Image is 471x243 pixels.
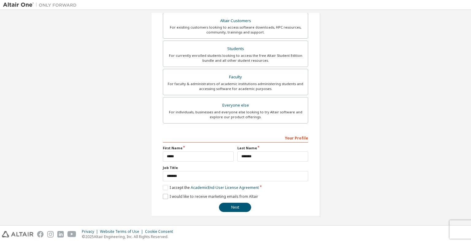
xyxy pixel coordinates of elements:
div: Everyone else [167,101,304,110]
div: For existing customers looking to access software downloads, HPC resources, community, trainings ... [167,25,304,35]
div: Cookie Consent [145,229,177,234]
div: For faculty & administrators of academic institutions administering students and accessing softwa... [167,81,304,91]
label: Last Name [237,146,308,151]
img: altair_logo.svg [2,231,33,237]
img: youtube.svg [67,231,76,237]
img: Altair One [3,2,80,8]
div: Your Profile [163,133,308,143]
label: Job Title [163,165,308,170]
div: Students [167,45,304,53]
div: Altair Customers [167,17,304,25]
div: For individuals, businesses and everyone else looking to try Altair software and explore our prod... [167,110,304,120]
a: Academic End-User License Agreement [191,185,259,190]
label: I accept the [163,185,259,190]
button: Next [219,203,251,212]
div: Faculty [167,73,304,81]
img: linkedin.svg [57,231,64,237]
label: First Name [163,146,234,151]
img: instagram.svg [47,231,54,237]
div: Website Terms of Use [100,229,145,234]
div: For currently enrolled students looking to access the free Altair Student Edition bundle and all ... [167,53,304,63]
p: © 2025 Altair Engineering, Inc. All Rights Reserved. [82,234,177,239]
img: facebook.svg [37,231,44,237]
div: Privacy [82,229,100,234]
label: I would like to receive marketing emails from Altair [163,194,258,199]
